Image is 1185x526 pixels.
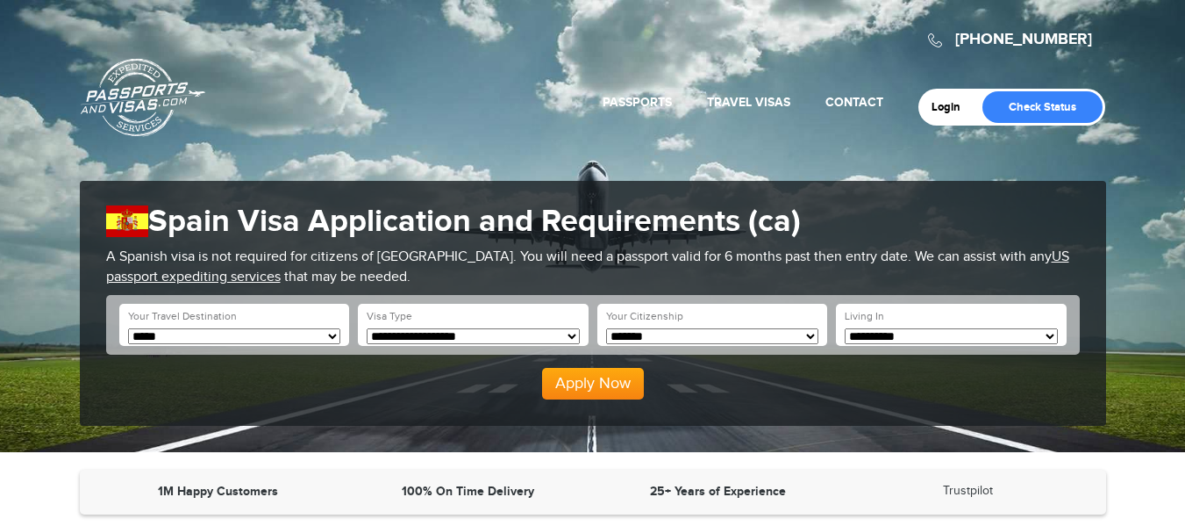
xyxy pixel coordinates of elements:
[650,484,786,499] strong: 25+ Years of Experience
[825,95,883,110] a: Contact
[106,248,1080,288] p: A Spanish visa is not required for citizens of [GEOGRAPHIC_DATA]. You will need a passport valid ...
[128,309,237,324] label: Your Travel Destination
[603,95,672,110] a: Passports
[845,309,884,324] label: Living In
[707,95,790,110] a: Travel Visas
[943,484,993,498] a: Trustpilot
[982,91,1103,123] a: Check Status
[932,100,973,114] a: Login
[955,30,1092,49] a: [PHONE_NUMBER]
[81,58,205,137] a: Passports & [DOMAIN_NAME]
[367,309,412,324] label: Visa Type
[542,368,644,400] button: Apply Now
[402,484,534,499] strong: 100% On Time Delivery
[606,309,683,324] label: Your Citizenship
[106,203,1080,241] h1: Spain Visa Application and Requirements (ca)
[158,484,278,499] strong: 1M Happy Customers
